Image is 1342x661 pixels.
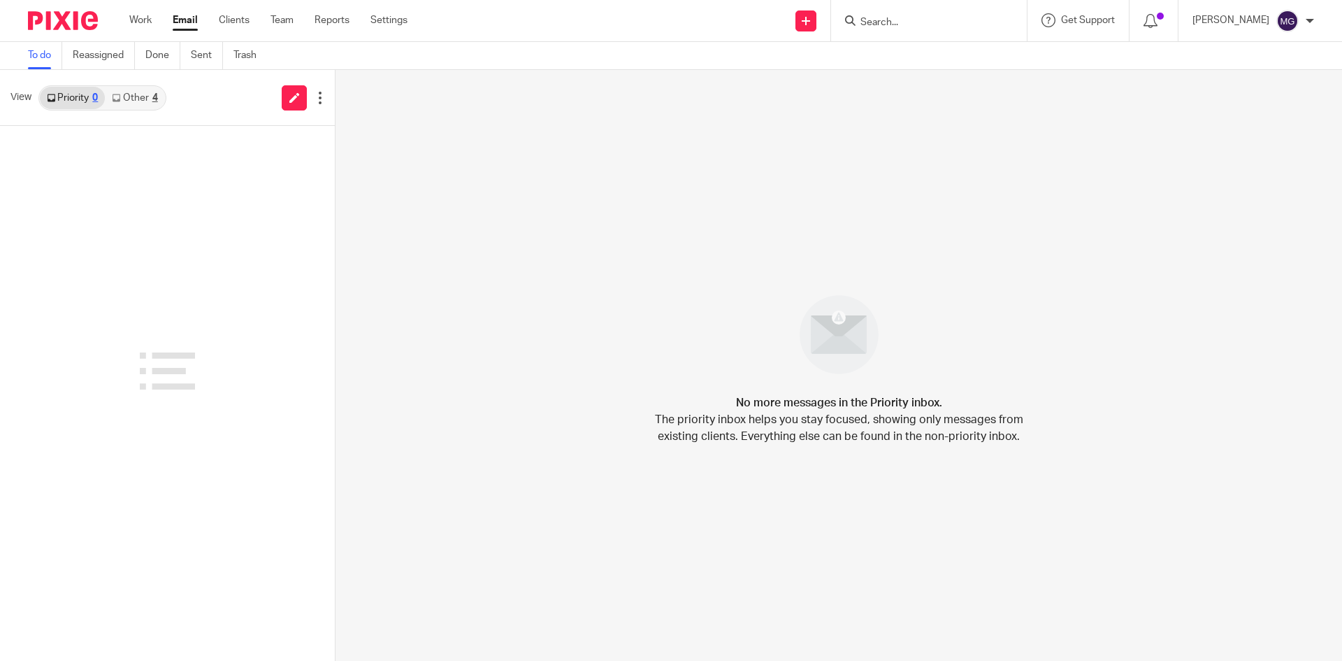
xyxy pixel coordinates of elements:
a: Settings [370,13,407,27]
span: Get Support [1061,15,1115,25]
a: Team [270,13,294,27]
img: Pixie [28,11,98,30]
a: Email [173,13,198,27]
input: Search [859,17,985,29]
h4: No more messages in the Priority inbox. [736,395,942,411]
div: 0 [92,93,98,103]
p: The priority inbox helps you stay focused, showing only messages from existing clients. Everythin... [654,411,1024,445]
a: Sent [191,42,223,69]
a: Work [129,13,152,27]
p: [PERSON_NAME] [1192,13,1269,27]
a: Clients [219,13,250,27]
a: Reassigned [73,42,135,69]
a: Done [145,42,180,69]
a: Trash [233,42,267,69]
a: To do [28,42,62,69]
span: View [10,90,31,105]
img: image [791,286,888,383]
img: svg%3E [1276,10,1299,32]
a: Other4 [105,87,164,109]
a: Priority0 [40,87,105,109]
a: Reports [315,13,349,27]
div: 4 [152,93,158,103]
